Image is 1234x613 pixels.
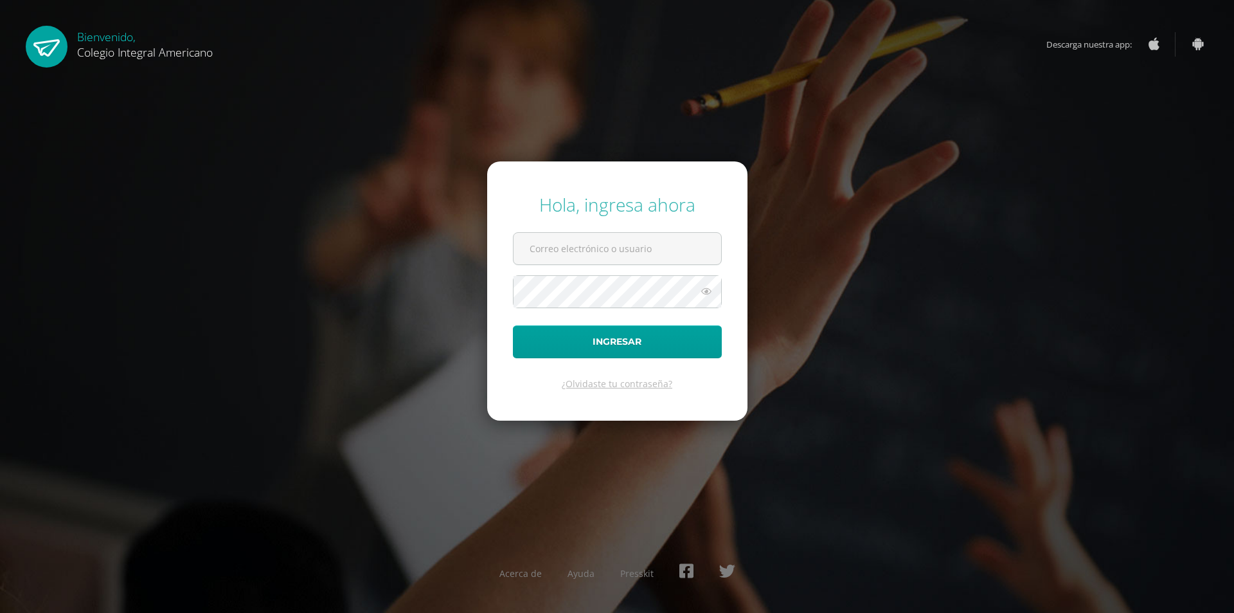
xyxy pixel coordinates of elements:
[513,192,722,217] div: Hola, ingresa ahora
[514,233,721,264] input: Correo electrónico o usuario
[499,567,542,580] a: Acerca de
[1046,32,1145,57] span: Descarga nuestra app:
[620,567,654,580] a: Presskit
[568,567,595,580] a: Ayuda
[562,378,672,390] a: ¿Olvidaste tu contraseña?
[77,44,213,60] span: Colegio Integral Americano
[513,325,722,358] button: Ingresar
[77,26,213,60] div: Bienvenido,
